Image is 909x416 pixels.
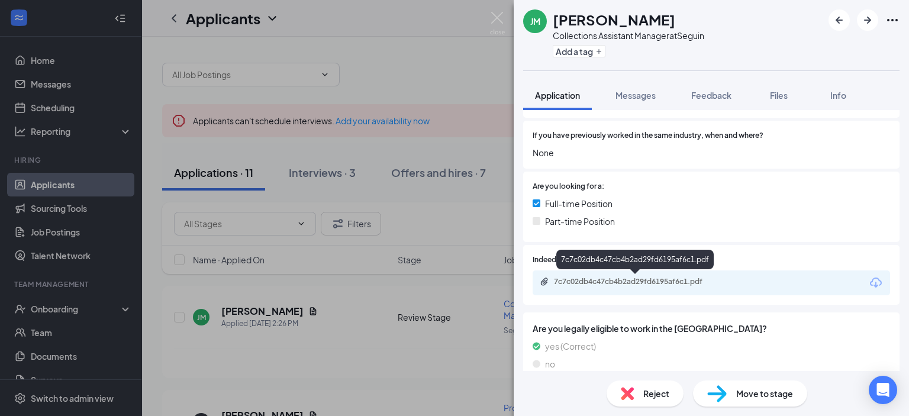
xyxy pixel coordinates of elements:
div: Collections Assistant Manager at Seguin [553,30,704,41]
div: Open Intercom Messenger [869,376,897,404]
span: Application [535,90,580,101]
button: ArrowLeftNew [829,9,850,31]
svg: ArrowLeftNew [832,13,846,27]
span: yes (Correct) [545,340,596,353]
span: Part-time Position [545,215,615,228]
button: PlusAdd a tag [553,45,605,57]
span: None [533,146,890,159]
span: Info [830,90,846,101]
button: ArrowRight [857,9,878,31]
span: Reject [643,387,669,400]
svg: Download [869,276,883,290]
svg: Paperclip [540,277,549,286]
div: JM [530,15,540,27]
span: Messages [615,90,656,101]
span: Are you legally eligible to work in the [GEOGRAPHIC_DATA]? [533,322,890,335]
span: no [545,357,555,370]
a: Paperclip7c7c02db4c47cb4b2ad29fd6195af6c1.pdf [540,277,731,288]
span: Files [770,90,788,101]
span: Are you looking for a: [533,181,604,192]
svg: Plus [595,48,602,55]
div: 7c7c02db4c47cb4b2ad29fd6195af6c1.pdf [556,250,714,269]
h1: [PERSON_NAME] [553,9,675,30]
span: Move to stage [736,387,793,400]
span: Feedback [691,90,731,101]
span: If you have previously worked in the same industry, when and where? [533,130,763,141]
span: Full-time Position [545,197,613,210]
svg: Ellipses [885,13,900,27]
div: 7c7c02db4c47cb4b2ad29fd6195af6c1.pdf [554,277,720,286]
span: Indeed Resume [533,254,585,266]
svg: ArrowRight [860,13,875,27]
